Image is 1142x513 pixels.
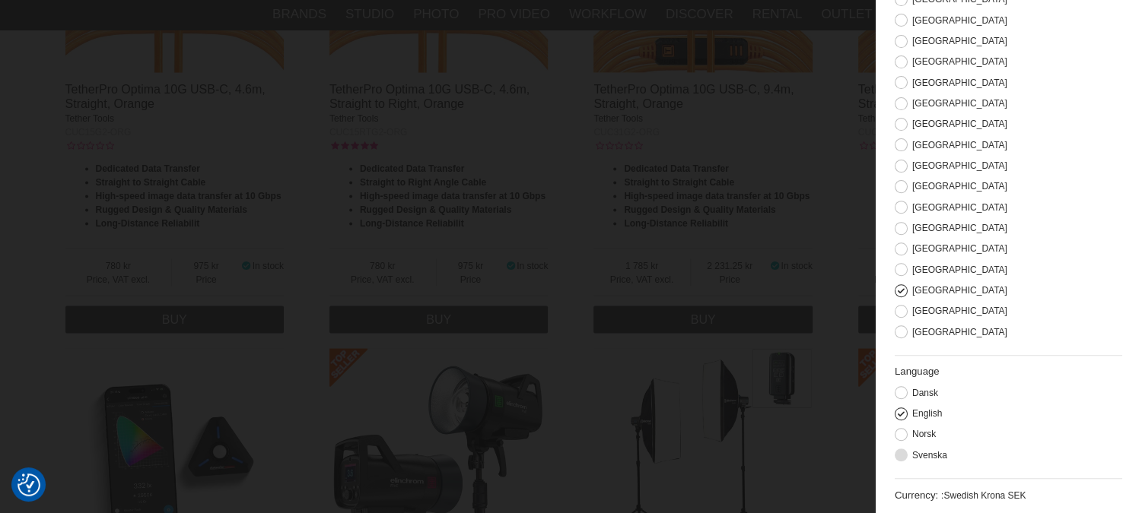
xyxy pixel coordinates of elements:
[478,5,549,24] a: Pro Video
[895,489,944,501] label: Currency: :
[17,473,40,496] img: Revisit consent button
[908,15,1007,26] label: [GEOGRAPHIC_DATA]
[437,273,505,287] span: Price
[908,450,947,461] label: Svenska
[781,261,812,271] span: In stock
[96,177,206,188] strong: Straight to Straight Cable
[329,83,530,110] a: TetherPro Optima 10G USB-C, 4.6m, Straight to Right, Orange
[908,243,1007,254] label: [GEOGRAPHIC_DATA]
[908,429,936,439] label: Norsk
[240,261,253,271] i: In stock
[908,119,1007,129] label: [GEOGRAPHIC_DATA]
[908,408,942,419] label: English
[691,259,769,273] span: 2 231.25
[858,273,954,287] span: Price, VAT excl.
[569,5,647,24] a: Workflow
[895,365,1122,378] h2: Language
[908,160,1007,171] label: [GEOGRAPHIC_DATA]
[253,261,284,271] span: In stock
[65,273,172,287] span: Price, VAT excl.
[96,163,200,174] strong: Dedicated Data Transfer
[504,261,517,271] i: In stock
[858,306,1077,334] a: Buy
[593,113,642,124] span: Tether Tools
[908,223,1007,233] label: [GEOGRAPHIC_DATA]
[858,139,907,153] div: Customer rating: 0
[329,113,378,124] span: Tether Tools
[769,261,781,271] i: In stock
[360,177,486,188] strong: Straight to Right Angle Cable
[593,127,660,138] span: CUC31G2-ORG
[360,218,464,229] strong: Long-Distance Reliabilit
[96,218,200,229] strong: Long-Distance Reliabilit
[329,306,549,334] a: Buy
[908,181,1007,192] label: [GEOGRAPHIC_DATA]
[908,202,1007,213] label: [GEOGRAPHIC_DATA]
[96,204,247,215] strong: Rugged Design & Quality Materials
[65,306,285,334] a: Buy
[360,191,546,201] strong: High-speed image data transfer at 10 Gbps
[172,273,240,287] span: Price
[593,139,642,153] div: Customer rating: 0
[858,83,1058,110] a: TetherPro Optima 10G USB-C, 9.4m, Straight to Right, Orange
[65,113,114,124] span: Tether Tools
[65,127,132,138] span: CUC15G2-ORG
[691,273,769,287] span: Price
[908,98,1007,109] label: [GEOGRAPHIC_DATA]
[624,191,810,201] strong: High-speed image data transfer at 10 Gbps
[65,139,114,153] div: Customer rating: 0
[908,285,1007,296] label: [GEOGRAPHIC_DATA]
[329,127,407,138] span: CUC15RTG2-ORG
[437,259,505,273] span: 975
[360,204,511,215] strong: Rugged Design & Quality Materials
[908,327,1007,337] label: [GEOGRAPHIC_DATA]
[858,259,954,273] span: 1 785
[593,259,689,273] span: 1 785
[908,56,1007,67] label: [GEOGRAPHIC_DATA]
[360,163,464,174] strong: Dedicated Data Transfer
[65,83,266,110] a: TetherPro Optima 10G USB-C, 4.6m, Straight, Orange
[858,113,907,124] span: Tether Tools
[752,5,803,24] a: Rental
[96,191,282,201] strong: High-speed image data transfer at 10 Gbps
[858,127,936,138] span: CUC31RTG2-ORG
[908,306,1007,316] label: [GEOGRAPHIC_DATA]
[329,259,436,273] span: 780
[624,177,734,188] strong: Straight to Straight Cable
[908,388,938,398] label: Dansk
[413,5,459,24] a: Photo
[329,139,378,153] div: Customer rating: 5.00
[272,5,326,24] a: Brands
[944,490,1026,501] span: Swedish Krona SEK
[517,261,548,271] span: In stock
[329,273,436,287] span: Price, VAT excl.
[172,259,240,273] span: 975
[908,140,1007,150] label: [GEOGRAPHIC_DATA]
[593,306,813,334] a: Buy
[593,273,689,287] span: Price, VAT excl.
[65,259,172,273] span: 780
[666,5,733,24] a: Discover
[821,5,872,24] a: Outlet
[624,163,728,174] strong: Dedicated Data Transfer
[593,83,794,110] a: TetherPro Optima 10G USB-C, 9.4m, Straight, Orange
[908,264,1007,275] label: [GEOGRAPHIC_DATA]
[17,471,40,499] button: Consent Preferences
[908,78,1007,88] label: [GEOGRAPHIC_DATA]
[345,5,394,24] a: Studio
[624,204,775,215] strong: Rugged Design & Quality Materials
[908,36,1007,46] label: [GEOGRAPHIC_DATA]
[624,218,728,229] strong: Long-Distance Reliabilit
